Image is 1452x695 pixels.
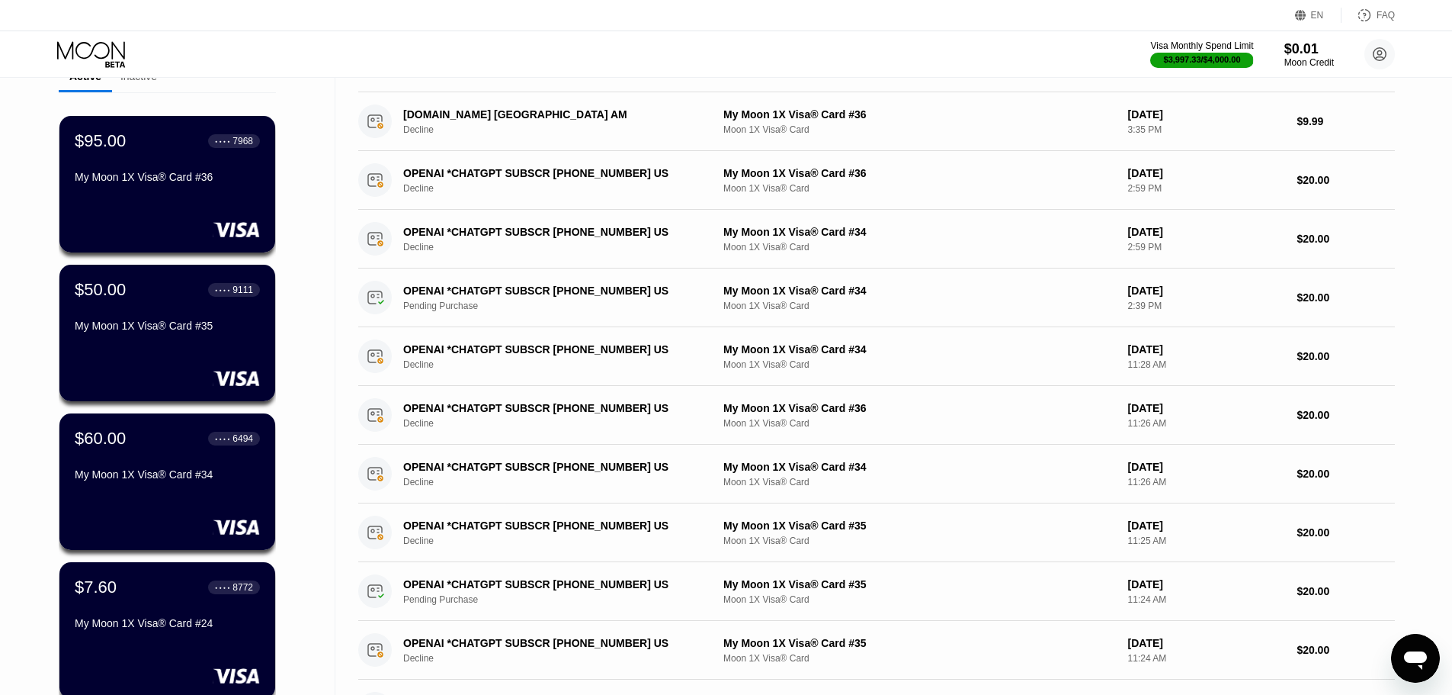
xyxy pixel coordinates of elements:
div: $20.00 [1297,644,1395,656]
div: My Moon 1X Visa® Card #36 [723,108,1116,121]
div: ● ● ● ● [215,288,230,292]
div: OPENAI *CHATGPT SUBSCR [PHONE_NUMBER] US [403,520,699,532]
div: My Moon 1X Visa® Card #35 [75,320,260,332]
div: $20.00 [1297,585,1395,597]
div: [DATE] [1128,520,1285,532]
div: ● ● ● ● [215,585,230,590]
div: $9.99 [1297,115,1395,127]
div: Moon 1X Visa® Card [723,242,1116,253]
div: Pending Purchase [403,594,721,605]
div: Visa Monthly Spend Limit [1150,40,1253,51]
div: OPENAI *CHATGPT SUBSCR [PHONE_NUMBER] US [403,402,699,414]
div: FAQ [1341,8,1395,23]
div: My Moon 1X Visa® Card #24 [75,617,260,629]
div: [DATE] [1128,578,1285,590]
div: 2:59 PM [1128,183,1285,194]
div: $20.00 [1297,233,1395,245]
div: Moon 1X Visa® Card [723,477,1116,487]
div: Moon 1X Visa® Card [723,183,1116,194]
div: Moon 1X Visa® Card [723,594,1116,605]
div: 11:24 AM [1128,653,1285,664]
div: OPENAI *CHATGPT SUBSCR [PHONE_NUMBER] US [403,343,699,356]
div: $0.01 [1284,41,1334,57]
div: My Moon 1X Visa® Card #36 [75,171,260,183]
div: OPENAI *CHATGPT SUBSCR [PHONE_NUMBER] USDeclineMy Moon 1X Visa® Card #34Moon 1X Visa® Card[DATE]1... [358,445,1395,504]
div: 11:28 AM [1128,359,1285,370]
div: [DOMAIN_NAME] [GEOGRAPHIC_DATA] AM [403,108,699,121]
div: FAQ [1377,10,1395,21]
iframe: Button to launch messaging window, conversation in progress [1391,634,1440,683]
div: $20.00 [1297,526,1395,539]
div: 11:25 AM [1128,536,1285,546]
div: OPENAI *CHATGPT SUBSCR [PHONE_NUMBER] USDeclineMy Moon 1X Visa® Card #36Moon 1X Visa® Card[DATE]2... [358,151,1395,210]
div: My Moon 1X Visa® Card #34 [723,461,1116,473]
div: OPENAI *CHATGPT SUBSCR [PHONE_NUMBER] USDeclineMy Moon 1X Visa® Card #36Moon 1X Visa® Card[DATE]1... [358,386,1395,445]
div: My Moon 1X Visa® Card #34 [723,226,1116,238]
div: My Moon 1X Visa® Card #34 [723,343,1116,356]
div: My Moon 1X Visa® Card #35 [723,520,1116,532]
div: Decline [403,653,721,664]
div: My Moon 1X Visa® Card #36 [723,402,1116,414]
div: $7.60 [75,578,117,597]
div: My Moon 1X Visa® Card #34 [75,468,260,481]
div: $60.00● ● ● ●6494My Moon 1X Visa® Card #34 [59,413,275,550]
div: $60.00 [75,429,126,449]
div: My Moon 1X Visa® Card #35 [723,637,1116,649]
div: Moon 1X Visa® Card [723,653,1116,664]
div: $50.00● ● ● ●9111My Moon 1X Visa® Card #35 [59,265,275,401]
div: OPENAI *CHATGPT SUBSCR [PHONE_NUMBER] US [403,637,699,649]
div: [DATE] [1128,637,1285,649]
div: 8772 [232,582,253,593]
div: OPENAI *CHATGPT SUBSCR [PHONE_NUMBER] USDeclineMy Moon 1X Visa® Card #35Moon 1X Visa® Card[DATE]1... [358,621,1395,680]
div: $50.00 [75,280,126,300]
div: 6494 [232,433,253,444]
div: Decline [403,242,721,253]
div: Moon 1X Visa® Card [723,418,1116,429]
div: EN [1295,8,1341,23]
div: $20.00 [1297,350,1395,362]
div: ● ● ● ● [215,436,230,441]
div: OPENAI *CHATGPT SUBSCR [PHONE_NUMBER] US [403,578,699,590]
div: Decline [403,124,721,135]
div: OPENAI *CHATGPT SUBSCR [PHONE_NUMBER] USDeclineMy Moon 1X Visa® Card #34Moon 1X Visa® Card[DATE]2... [358,210,1395,269]
div: Visa Monthly Spend Limit$3,997.33/$4,000.00 [1150,40,1253,68]
div: EN [1311,10,1324,21]
div: OPENAI *CHATGPT SUBSCR [PHONE_NUMBER] USDeclineMy Moon 1X Visa® Card #35Moon 1X Visa® Card[DATE]1... [358,504,1395,562]
div: 11:24 AM [1128,594,1285,605]
div: [DATE] [1128,285,1285,297]
div: OPENAI *CHATGPT SUBSCR [PHONE_NUMBER] USPending PurchaseMy Moon 1X Visa® Card #35Moon 1X Visa® Ca... [358,562,1395,621]
div: Pending Purchase [403,301,721,311]
div: Moon 1X Visa® Card [723,301,1116,311]
div: OPENAI *CHATGPT SUBSCR [PHONE_NUMBER] USDeclineMy Moon 1X Visa® Card #34Moon 1X Visa® Card[DATE]1... [358,327,1395,386]
div: 3:35 PM [1128,124,1285,135]
div: Moon 1X Visa® Card [723,359,1116,370]
div: OPENAI *CHATGPT SUBSCR [PHONE_NUMBER] USPending PurchaseMy Moon 1X Visa® Card #34Moon 1X Visa® Ca... [358,269,1395,327]
div: 9111 [232,285,253,295]
div: Decline [403,359,721,370]
div: [DATE] [1128,461,1285,473]
div: OPENAI *CHATGPT SUBSCR [PHONE_NUMBER] US [403,461,699,473]
div: [DATE] [1128,402,1285,414]
div: $20.00 [1297,468,1395,480]
div: Decline [403,536,721,546]
div: My Moon 1X Visa® Card #36 [723,167,1116,179]
div: OPENAI *CHATGPT SUBSCR [PHONE_NUMBER] US [403,226,699,238]
div: $95.00 [75,131,126,151]
div: My Moon 1X Visa® Card #35 [723,578,1116,590]
div: 11:26 AM [1128,418,1285,429]
div: 11:26 AM [1128,477,1285,487]
div: [DATE] [1128,343,1285,356]
div: $20.00 [1297,409,1395,421]
div: Decline [403,477,721,487]
div: Moon Credit [1284,57,1334,68]
div: [DOMAIN_NAME] [GEOGRAPHIC_DATA] AMDeclineMy Moon 1X Visa® Card #36Moon 1X Visa® Card[DATE]3:35 PM... [358,92,1395,151]
div: Decline [403,183,721,194]
div: $95.00● ● ● ●7968My Moon 1X Visa® Card #36 [59,116,275,253]
div: $20.00 [1297,291,1395,304]
div: My Moon 1X Visa® Card #34 [723,285,1116,297]
div: $0.01Moon Credit [1284,41,1334,68]
div: 2:39 PM [1128,301,1285,311]
div: $20.00 [1297,174,1395,186]
div: OPENAI *CHATGPT SUBSCR [PHONE_NUMBER] US [403,167,699,179]
div: Moon 1X Visa® Card [723,536,1116,546]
